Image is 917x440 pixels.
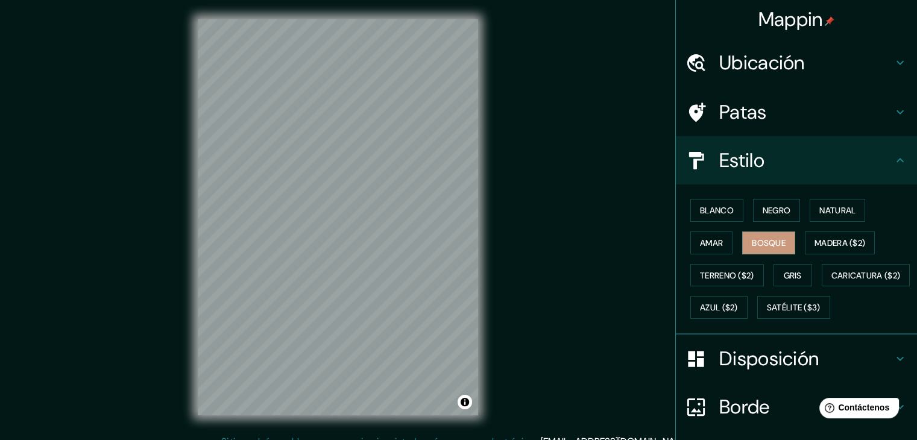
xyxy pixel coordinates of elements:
button: Negro [753,199,801,222]
div: Estilo [676,136,917,184]
button: Satélite ($3) [757,296,830,319]
font: Blanco [700,205,734,216]
div: Borde [676,383,917,431]
font: Patas [719,99,767,125]
font: Borde [719,394,770,420]
font: Azul ($2) [700,303,738,313]
font: Terreno ($2) [700,270,754,281]
div: Ubicación [676,39,917,87]
button: Amar [690,231,733,254]
font: Disposición [719,346,819,371]
button: Gris [774,264,812,287]
font: Mappin [758,7,823,32]
div: Patas [676,88,917,136]
button: Activar o desactivar atribución [458,395,472,409]
font: Madera ($2) [815,237,865,248]
font: Gris [784,270,802,281]
font: Ubicación [719,50,805,75]
button: Azul ($2) [690,296,748,319]
div: Disposición [676,335,917,383]
font: Satélite ($3) [767,303,821,313]
button: Natural [810,199,865,222]
font: Negro [763,205,791,216]
button: Blanco [690,199,743,222]
canvas: Mapa [198,19,478,415]
button: Caricatura ($2) [822,264,910,287]
font: Amar [700,237,723,248]
iframe: Lanzador de widgets de ayuda [810,393,904,427]
img: pin-icon.png [825,16,834,26]
font: Estilo [719,148,764,173]
button: Bosque [742,231,795,254]
button: Madera ($2) [805,231,875,254]
font: Natural [819,205,856,216]
font: Bosque [752,237,786,248]
button: Terreno ($2) [690,264,764,287]
font: Caricatura ($2) [831,270,901,281]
